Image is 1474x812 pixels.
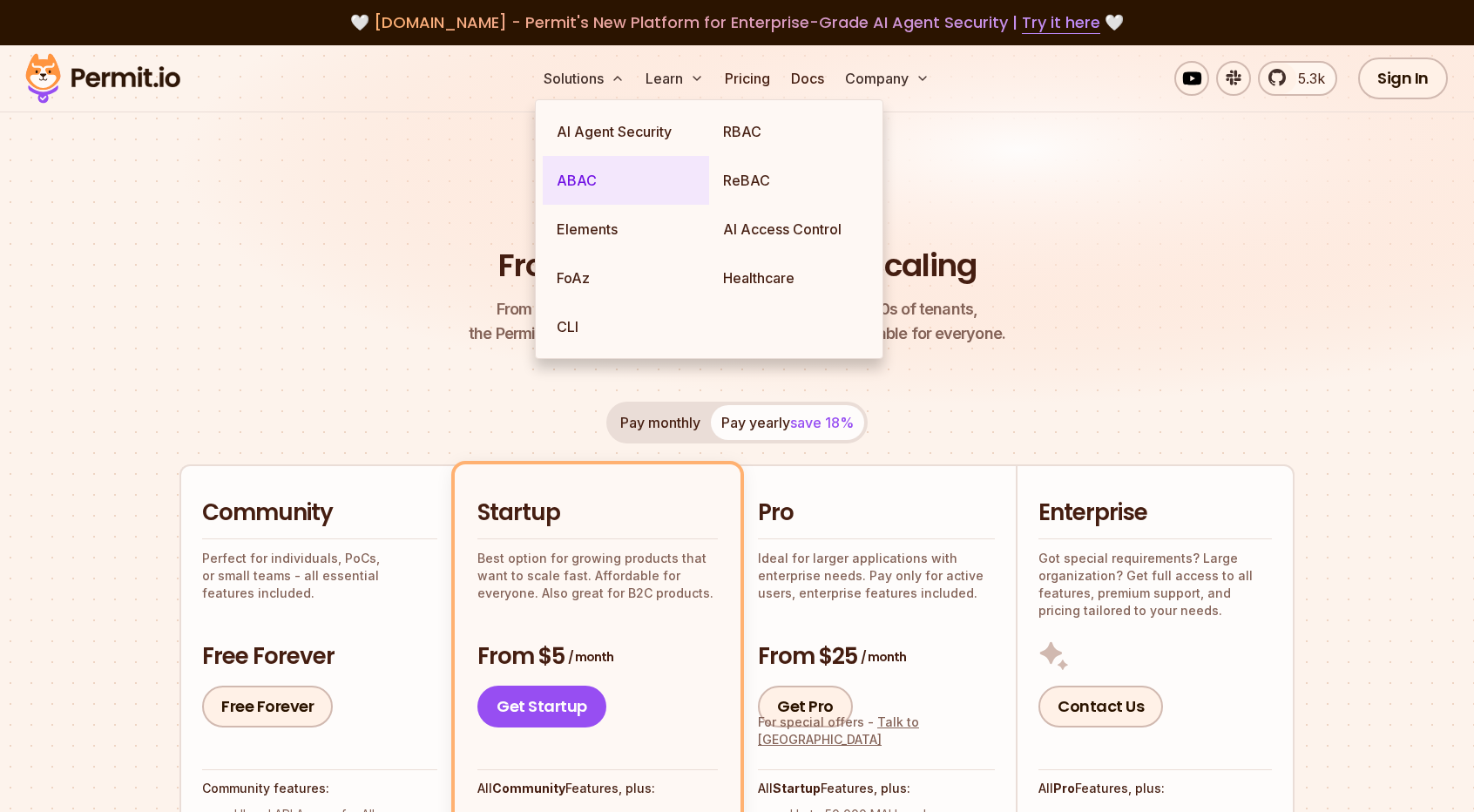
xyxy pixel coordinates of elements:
a: CLI [543,302,709,351]
button: Learn [639,61,711,96]
h2: Community [202,497,437,529]
strong: Startup [773,781,821,795]
span: / month [568,648,613,666]
h4: All Features, plus: [758,780,995,797]
h3: Free Forever [202,641,437,673]
p: Perfect for individuals, PoCs, or small teams - all essential features included. [202,550,437,602]
button: Solutions [537,61,632,96]
img: Permit logo [17,49,188,108]
h2: Startup [477,497,718,529]
p: Best option for growing products that want to scale fast. Affordable for everyone. Also great for... [477,550,718,602]
h2: Enterprise [1038,497,1272,529]
h4: All Features, plus: [1038,780,1272,797]
a: Try it here [1022,11,1100,34]
p: Got special requirements? Large organization? Get full access to all features, premium support, a... [1038,550,1272,619]
a: Free Forever [202,686,333,727]
span: / month [861,648,906,666]
h3: From $25 [758,641,995,673]
a: Pricing [718,61,777,96]
h4: Community features: [202,780,437,797]
a: FoAz [543,254,709,302]
a: 5.3k [1258,61,1337,96]
a: AI Access Control [709,205,876,254]
a: Sign In [1358,58,1448,99]
h3: From $5 [477,641,718,673]
a: Contact Us [1038,686,1163,727]
button: Pay monthly [610,405,711,440]
div: For special offers - [758,714,995,748]
a: Healthcare [709,254,876,302]
a: Elements [543,205,709,254]
span: 5.3k [1288,68,1325,89]
a: RBAC [709,107,876,156]
a: AI Agent Security [543,107,709,156]
button: Company [838,61,936,96]
a: ReBAC [709,156,876,205]
a: ABAC [543,156,709,205]
p: Ideal for larger applications with enterprise needs. Pay only for active users, enterprise featur... [758,550,995,602]
strong: Community [492,781,565,795]
a: Docs [784,61,831,96]
h4: All Features, plus: [477,780,718,797]
a: Get Startup [477,686,606,727]
h2: Pro [758,497,995,529]
span: [DOMAIN_NAME] - Permit's New Platform for Enterprise-Grade AI Agent Security | [374,11,1100,33]
a: Get Pro [758,686,853,727]
strong: Pro [1053,781,1075,795]
div: 🤍 🤍 [42,10,1432,35]
p: the Permit pricing model is simple, transparent, and affordable for everyone. [469,297,1005,346]
h1: From Free to Predictable Scaling [498,244,977,288]
span: From a startup with 100 users to an enterprise with 1000s of tenants, [469,297,1005,321]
